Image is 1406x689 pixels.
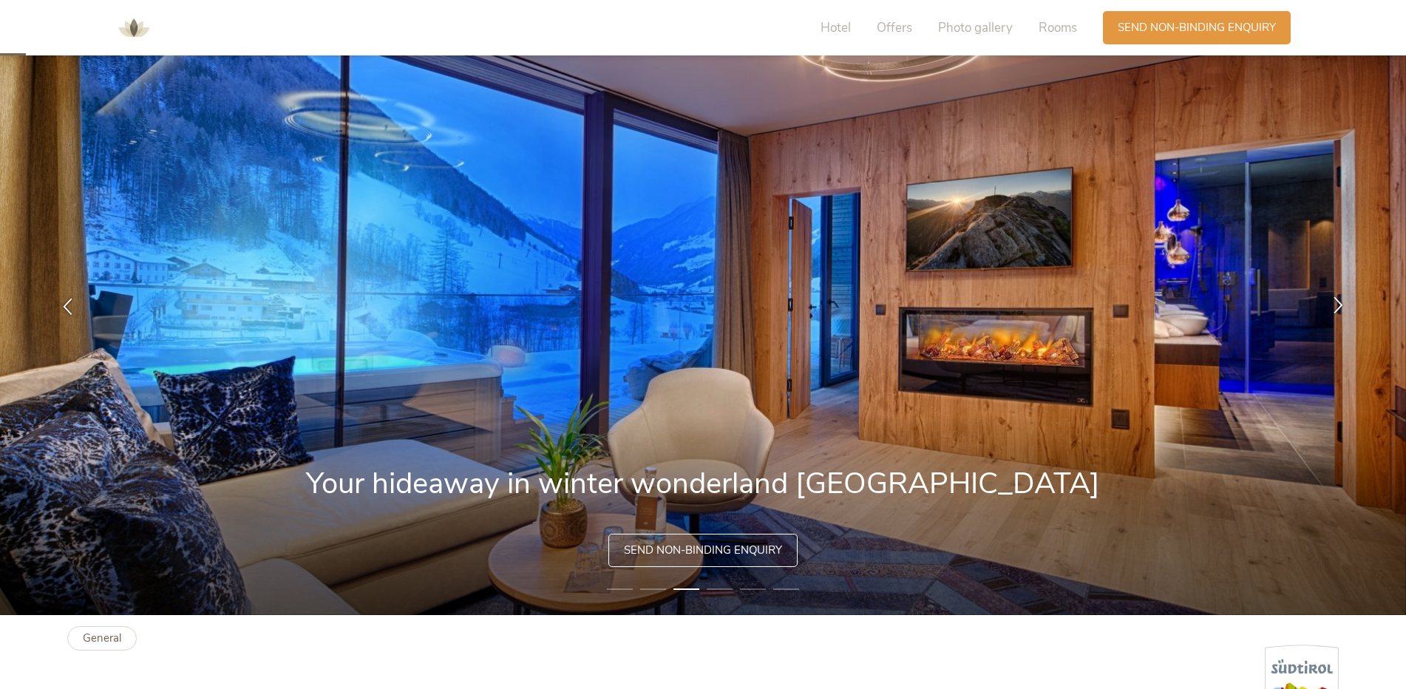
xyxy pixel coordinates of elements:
[177,615,199,651] b: Family
[112,6,156,50] img: AMONTI & LUNARIS Wellnessresort
[821,19,851,36] span: Hotel
[148,615,177,651] b: Wellness
[67,626,137,651] a: General
[83,631,121,645] b: General
[1118,20,1276,35] span: Send non-binding enquiry
[1039,19,1077,36] span: Rooms
[199,615,248,651] b: Summer active
[112,22,156,33] a: AMONTI & LUNARIS Wellnessresort
[877,19,912,36] span: Offers
[624,543,782,558] span: Send non-binding enquiry
[938,19,1013,36] span: Photo gallery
